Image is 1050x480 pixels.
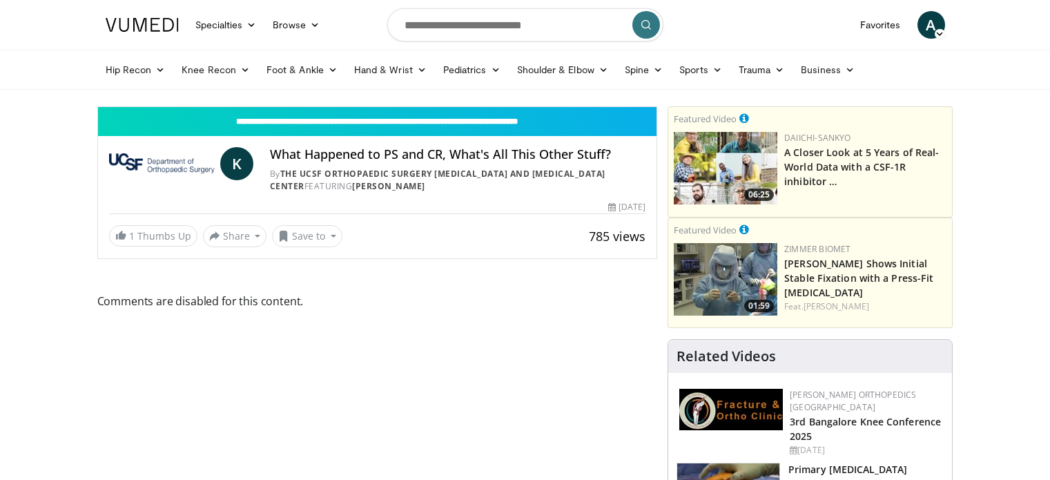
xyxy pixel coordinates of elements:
[744,300,774,312] span: 01:59
[677,348,776,365] h4: Related Videos
[616,56,671,84] a: Spine
[674,224,737,236] small: Featured Video
[790,415,941,443] a: 3rd Bangalore Knee Conference 2025
[674,243,777,316] a: 01:59
[270,168,645,193] div: By FEATURING
[674,243,777,316] img: 6bc46ad6-b634-4876-a934-24d4e08d5fac.150x105_q85_crop-smart_upscale.jpg
[187,11,265,39] a: Specialties
[788,463,907,477] h3: Primary [MEDICAL_DATA]
[674,132,777,204] a: 06:25
[784,146,939,188] a: A Closer Look at 5 Years of Real-World Data with a CSF-1R inhibitor …
[784,300,946,313] div: Feat.
[790,444,941,457] div: [DATE]
[793,56,863,84] a: Business
[674,132,777,204] img: 93c22cae-14d1-47f0-9e4a-a244e824b022.png.150x105_q85_crop-smart_upscale.jpg
[744,189,774,201] span: 06:25
[917,11,945,39] a: A
[679,389,783,430] img: 1ab50d05-db0e-42c7-b700-94c6e0976be2.jpeg.150x105_q85_autocrop_double_scale_upscale_version-0.2.jpg
[608,201,645,213] div: [DATE]
[387,8,663,41] input: Search topics, interventions
[790,389,916,413] a: [PERSON_NAME] Orthopedics [GEOGRAPHIC_DATA]
[784,257,933,299] a: [PERSON_NAME] Shows Initial Stable Fixation with a Press-Fit [MEDICAL_DATA]
[220,147,253,180] a: K
[346,56,435,84] a: Hand & Wrist
[129,229,135,242] span: 1
[509,56,616,84] a: Shoulder & Elbow
[173,56,258,84] a: Knee Recon
[270,147,645,162] h4: What Happened to PS and CR, What's All This Other Stuff?
[97,292,658,310] span: Comments are disabled for this content.
[109,147,215,180] img: The UCSF Orthopaedic Surgery Arthritis and Joint Replacement Center
[272,225,342,247] button: Save to
[674,113,737,125] small: Featured Video
[97,56,174,84] a: Hip Recon
[671,56,730,84] a: Sports
[203,225,267,247] button: Share
[589,228,645,244] span: 785 views
[435,56,509,84] a: Pediatrics
[106,18,179,32] img: VuMedi Logo
[258,56,346,84] a: Foot & Ankle
[352,180,425,192] a: [PERSON_NAME]
[784,243,850,255] a: Zimmer Biomet
[270,168,605,192] a: The UCSF Orthopaedic Surgery [MEDICAL_DATA] and [MEDICAL_DATA] Center
[784,132,850,144] a: Daiichi-Sankyo
[852,11,909,39] a: Favorites
[804,300,869,312] a: [PERSON_NAME]
[109,225,197,247] a: 1 Thumbs Up
[264,11,328,39] a: Browse
[730,56,793,84] a: Trauma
